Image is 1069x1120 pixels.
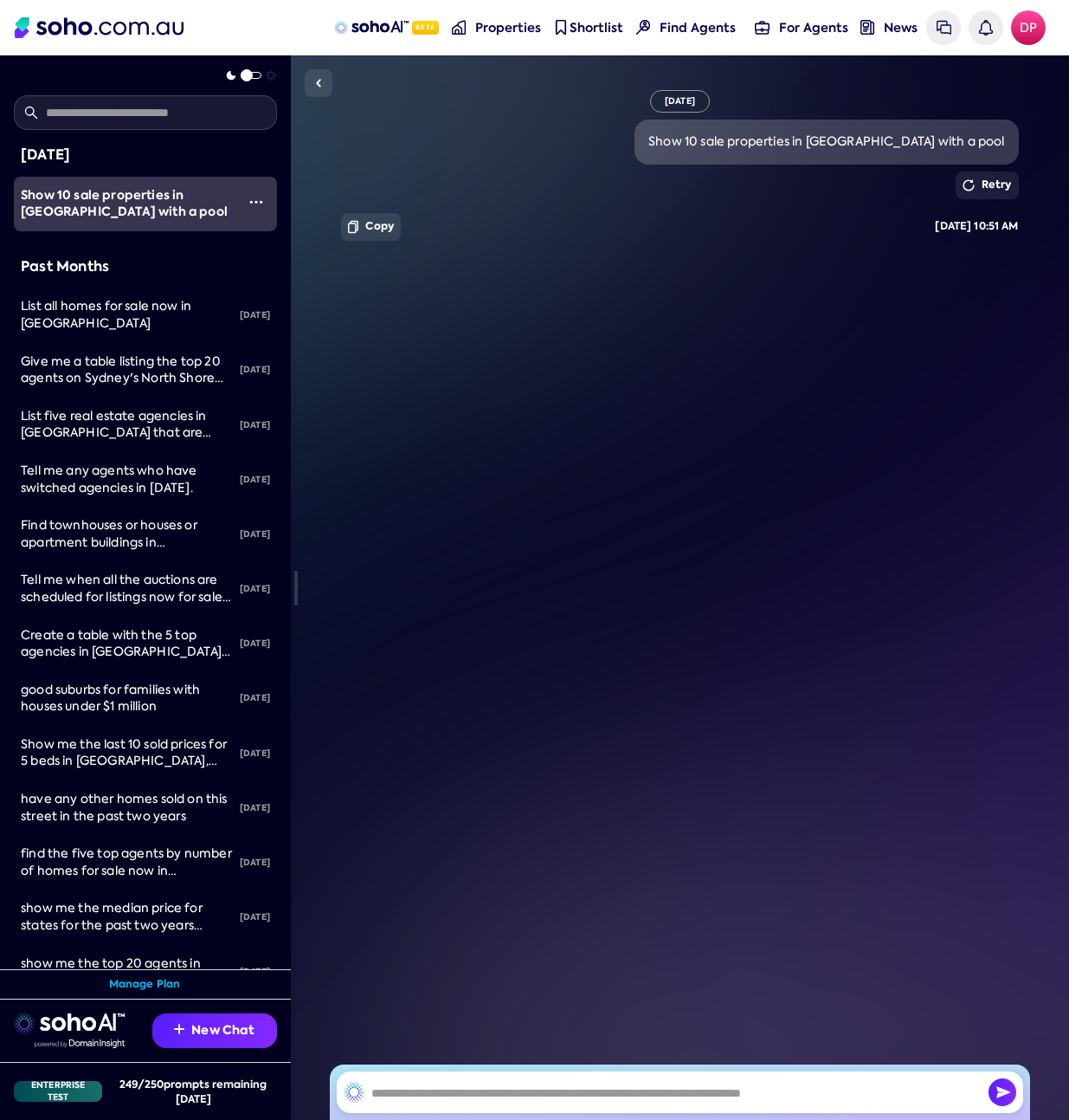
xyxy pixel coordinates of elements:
[341,213,401,241] button: Copy
[109,1077,277,1106] div: 249 / 250 prompts remaining [DATE]
[570,19,623,36] span: Shortlist
[249,195,263,209] img: More icon
[14,561,233,616] a: Tell me when all the auctions are scheduled for listings now for sale in [GEOGRAPHIC_DATA].
[21,463,197,495] span: Tell me any agents who have switched agencies in [DATE].
[152,1013,277,1048] button: New Chat
[35,1039,125,1048] img: Data provided by Domain Insight
[233,296,277,334] div: [DATE]
[21,298,233,332] div: List all homes for sale now in chatswood
[233,844,277,882] div: [DATE]
[174,1024,184,1034] img: Recommendation icon
[348,220,358,234] img: Copy icon
[14,1013,125,1034] img: sohoai logo
[21,517,233,551] div: Find townhouses or houses or apartment buildings in Sydney for sale at less than $1.2 million and...
[233,679,277,717] div: [DATE]
[21,736,227,786] span: Show me the last 10 sold prices for 5 beds in [GEOGRAPHIC_DATA], [GEOGRAPHIC_DATA]
[21,187,235,221] div: Show 10 sale properties in Melbourne with a pool
[233,953,277,991] div: [DATE]
[648,133,1005,151] div: Show 10 sale properties in [GEOGRAPHIC_DATA] with a pool
[21,353,230,420] span: Give me a table listing the top 20 agents on Sydney's North Shore based on the number of sales th...
[233,351,277,389] div: [DATE]
[14,398,233,452] a: List five real estate agencies in [GEOGRAPHIC_DATA] that are using AgentBox CRM.
[14,780,233,835] a: have any other homes sold on this street in the past two years
[21,900,233,934] div: show me the median price for states for the past two years plotted on a line chart
[21,736,233,770] div: Show me the last 10 sold prices for 5 beds in Flinders, NSW
[21,186,228,221] span: Show 10 sale properties in [GEOGRAPHIC_DATA] with a pool
[21,627,233,661] div: Create a table with the 5 top agencies in NSW ranked by value of total sales in 2024
[14,945,233,1000] a: show me the top 20 agents in [GEOGRAPHIC_DATA] selling 3 bedroom houses. Include a column for the...
[14,671,233,726] a: good suburbs for families with houses under $1 million
[926,10,961,45] a: Messages
[233,625,277,663] div: [DATE]
[334,21,408,35] img: sohoAI logo
[233,789,277,827] div: [DATE]
[21,900,203,949] span: show me the median price for states for the past two years plotted on a line chart
[14,835,233,890] a: find the five top agents by number of homes for sale now in [GEOGRAPHIC_DATA]
[308,73,329,94] img: Sidebar toggle icon
[21,955,233,989] div: show me the top 20 agents in NSW selling 3 bedroom houses. Include a column for their total sales.
[21,791,233,825] div: have any other homes sold on this street in the past two years
[14,617,233,671] a: Create a table with the 5 top agencies in [GEOGRAPHIC_DATA] ranked by value of total sales in [DATE]
[956,172,1019,199] button: Retry
[14,343,233,398] a: Give me a table listing the top 20 agents on Sydney's North Shore based on the number of sales th...
[233,898,277,936] div: [DATE]
[21,298,191,331] span: List all homes for sale now in [GEOGRAPHIC_DATA]
[21,682,233,715] div: good suburbs for families with houses under $1 million
[937,20,951,35] img: messages icon
[969,10,1003,45] a: Notifications
[14,890,233,944] a: show me the median price for states for the past two years plotted on a line chart
[1011,10,1046,45] a: Avatar of Dave Platter
[233,515,277,554] div: [DATE]
[650,90,710,113] div: [DATE]
[21,463,233,496] div: Tell me any agents who have switched agencies in 2025.
[14,726,233,780] a: Show me the last 10 sold prices for 5 beds in [GEOGRAPHIC_DATA], [GEOGRAPHIC_DATA]
[755,20,770,35] img: for-agents-nav icon
[660,19,736,36] span: Find Agents
[21,408,233,442] div: List five real estate agencies in New South Wales that are using AgentBox CRM.
[21,256,270,278] div: Past Months
[14,177,235,231] a: Show 10 sale properties in [GEOGRAPHIC_DATA] with a pool
[1011,10,1046,45] span: DP
[233,406,277,444] div: [DATE]
[989,1078,1016,1106] button: Send
[884,19,918,36] span: News
[21,682,200,715] span: good suburbs for families with houses under $1 million
[14,288,233,342] a: List all homes for sale now in [GEOGRAPHIC_DATA]
[15,17,184,38] img: Soho Logo
[452,20,467,35] img: properties-nav icon
[21,845,233,879] div: find the five top agents by number of homes for sale now in NSW
[21,517,230,669] span: Find townhouses or houses or apartment buildings in [GEOGRAPHIC_DATA] for sale at less than $1.2 ...
[779,19,848,36] span: For Agents
[475,19,541,36] span: Properties
[14,507,233,561] a: Find townhouses or houses or apartment buildings in [GEOGRAPHIC_DATA] for sale at less than $1.2 ...
[14,452,233,507] a: Tell me any agents who have switched agencies in [DATE].
[109,977,181,992] a: Manage Plan
[553,20,568,35] img: shortlist-nav icon
[989,1078,1016,1106] img: Send icon
[233,461,277,499] div: [DATE]
[21,144,270,166] div: [DATE]
[21,572,233,605] div: Tell me when all the auctions are scheduled for listings now for sale in Lindfield.
[21,572,231,621] span: Tell me when all the auctions are scheduled for listings now for sale in [GEOGRAPHIC_DATA].
[21,791,228,824] span: have any other homes sold on this street in the past two years
[412,21,439,35] span: Beta
[860,20,875,35] img: news-nav icon
[344,1082,364,1103] img: SohoAI logo black
[21,955,229,1022] span: show me the top 20 agents in [GEOGRAPHIC_DATA] selling 3 bedroom houses. Include a column for the...
[21,627,230,694] span: Create a table with the 5 top agencies in [GEOGRAPHIC_DATA] ranked by value of total sales in [DATE]
[963,179,975,191] img: Retry icon
[935,219,1018,234] div: [DATE] 10:51 AM
[21,353,233,387] div: Give me a table listing the top 20 agents on Sydney's North Shore based on the number of sales th...
[233,735,277,773] div: [DATE]
[14,1081,102,1102] div: Enterprise Test
[978,20,993,35] img: bell icon
[233,570,277,608] div: [DATE]
[21,408,211,457] span: List five real estate agencies in [GEOGRAPHIC_DATA] that are using AgentBox CRM.
[21,845,232,895] span: find the five top agents by number of homes for sale now in [GEOGRAPHIC_DATA]
[636,20,651,35] img: Find agents icon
